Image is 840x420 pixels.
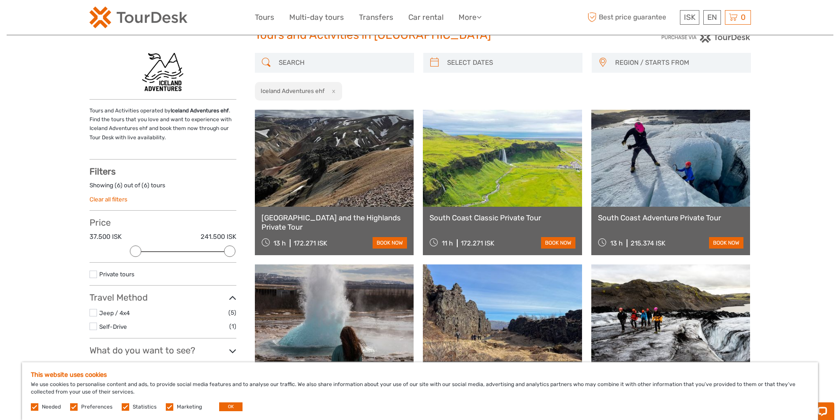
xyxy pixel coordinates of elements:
[442,239,453,247] span: 11 h
[133,403,157,411] label: Statistics
[255,11,274,24] a: Tours
[90,181,236,195] div: Showing ( ) out of ( ) tours
[429,213,575,222] a: South Coast Classic Private Tour
[12,15,100,22] p: Chat now
[144,181,147,190] label: 6
[408,11,444,24] a: Car rental
[326,86,338,96] button: x
[142,53,183,93] img: 38802-1_logo_thumbnail.jpeg
[90,166,116,177] strong: Filters
[90,7,187,28] img: 120-15d4194f-c635-41b9-a512-a3cb382bfb57_logo_small.png
[99,309,130,316] a: Jeep / 4x4
[171,108,229,114] strong: Iceland Adventures ehf
[611,56,747,70] button: REGION / STARTS FROM
[101,14,112,24] button: Open LiveChat chat widget
[373,237,407,249] a: book now
[22,362,818,420] div: We use cookies to personalise content and ads, to provide social media features and to analyse ou...
[201,232,236,242] label: 241.500 ISK
[219,402,243,411] button: OK
[90,345,236,356] h3: What do you want to see?
[359,11,393,24] a: Transfers
[598,213,744,222] a: South Coast Adventure Private Tour
[709,237,743,249] a: book now
[586,10,678,25] span: Best price guarantee
[261,87,325,94] h2: Iceland Adventures ehf
[90,106,236,142] p: Tours and Activities operated by . Find the tours that you love and want to experience with Icela...
[90,217,236,228] h3: Price
[631,239,665,247] div: 215.374 ISK
[459,11,482,24] a: More
[261,213,407,231] a: [GEOGRAPHIC_DATA] and the Highlands Private Tour
[703,10,721,25] div: EN
[90,292,236,303] h3: Travel Method
[81,403,112,411] label: Preferences
[229,321,236,331] span: (1)
[294,239,327,247] div: 172.271 ISK
[541,237,575,249] a: book now
[661,32,750,43] img: PurchaseViaTourDesk.png
[610,239,623,247] span: 13 h
[31,371,809,379] h5: This website uses cookies
[42,403,61,411] label: Needed
[99,271,134,278] a: Private tours
[289,11,344,24] a: Multi-day tours
[739,13,747,22] span: 0
[444,55,578,71] input: SELECT DATES
[90,196,127,203] a: Clear all filters
[275,55,410,71] input: SEARCH
[99,323,127,330] a: Self-Drive
[273,239,286,247] span: 13 h
[461,239,494,247] div: 172.271 ISK
[684,13,695,22] span: ISK
[177,403,202,411] label: Marketing
[117,181,120,190] label: 6
[228,308,236,318] span: (5)
[90,232,122,242] label: 37.500 ISK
